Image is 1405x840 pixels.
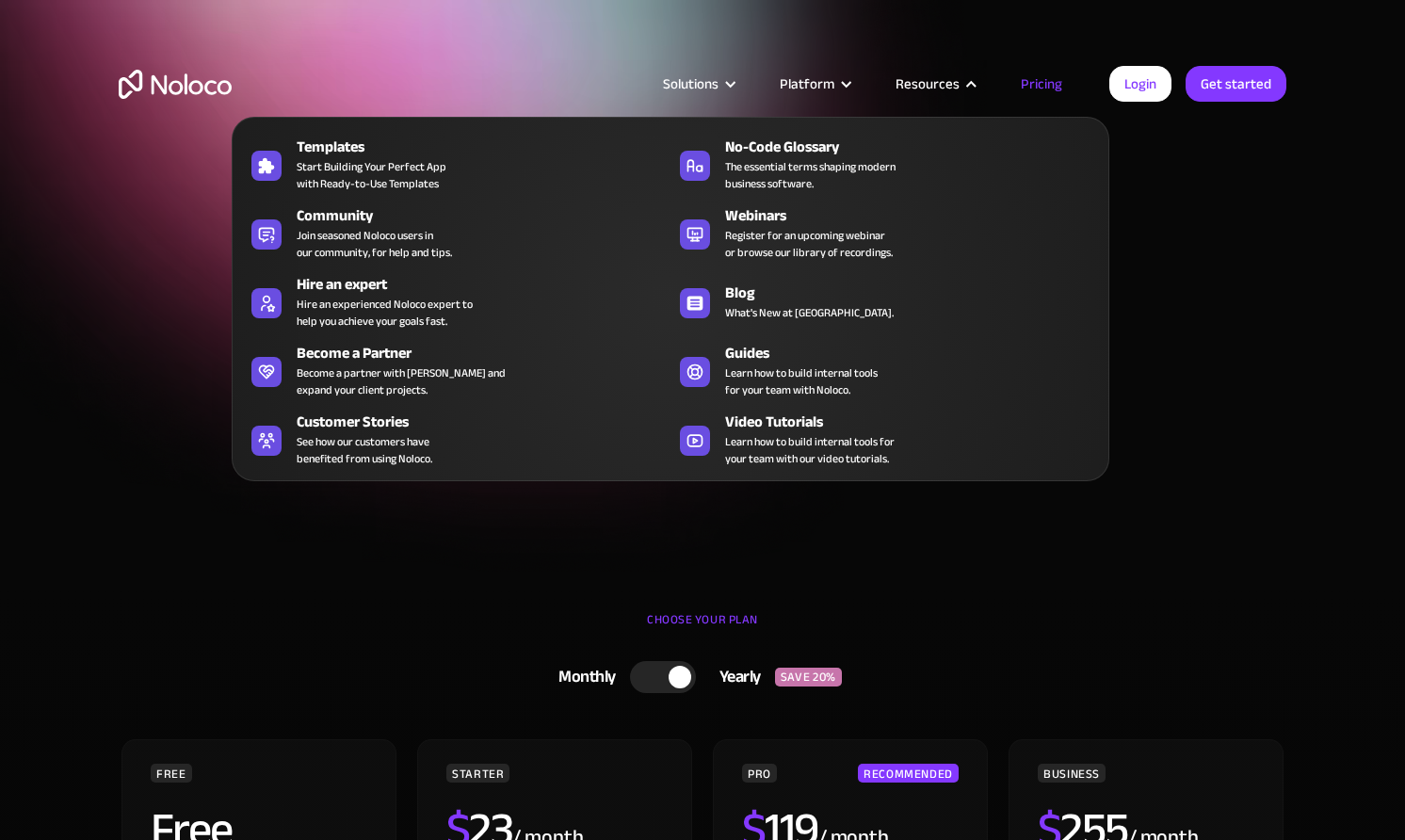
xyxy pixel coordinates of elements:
div: No-Code Glossary [725,136,1107,158]
div: Become a partner with [PERSON_NAME] and expand your client projects. [297,364,506,398]
a: Video TutorialsLearn how to build internal tools foryour team with our video tutorials. [670,407,1099,471]
div: Hire an expert [297,273,679,296]
nav: Resources [232,90,1109,481]
a: Pricing [997,72,1086,96]
div: PRO [742,764,777,783]
span: Learn how to build internal tools for your team with our video tutorials. [725,433,895,467]
span: See how our customers have benefited from using Noloco. [297,433,432,467]
div: Video Tutorials [725,411,1107,433]
div: STARTER [446,764,509,783]
a: WebinarsRegister for an upcoming webinaror browse our library of recordings. [670,201,1099,265]
span: Register for an upcoming webinar or browse our library of recordings. [725,227,893,261]
a: Become a PartnerBecome a partner with [PERSON_NAME] andexpand your client projects. [242,338,670,402]
div: Webinars [725,204,1107,227]
h1: Flexible Pricing Designed for Business [119,160,1286,273]
h2: Grow your business at any stage with tiered pricing plans that fit your needs. [119,292,1286,348]
a: BlogWhat's New at [GEOGRAPHIC_DATA]. [670,269,1099,333]
a: TemplatesStart Building Your Perfect Appwith Ready-to-Use Templates [242,132,670,196]
span: Join seasoned Noloco users in our community, for help and tips. [297,227,452,261]
div: Monthly [535,663,630,691]
a: Get started [1186,66,1286,102]
div: Hire an experienced Noloco expert to help you achieve your goals fast. [297,296,473,330]
span: Start Building Your Perfect App with Ready-to-Use Templates [297,158,446,192]
div: Become a Partner [297,342,679,364]
div: RECOMMENDED [858,764,959,783]
div: Resources [896,72,960,96]
a: home [119,70,232,99]
div: FREE [151,764,192,783]
span: The essential terms shaping modern business software. [725,158,896,192]
div: Platform [756,72,872,96]
div: Yearly [696,663,775,691]
div: Customer Stories [297,411,679,433]
div: SAVE 20% [775,668,842,687]
a: CommunityJoin seasoned Noloco users inour community, for help and tips. [242,201,670,265]
div: Solutions [639,72,756,96]
div: BUSINESS [1038,764,1106,783]
div: Community [297,204,679,227]
div: Templates [297,136,679,158]
a: Customer StoriesSee how our customers havebenefited from using Noloco. [242,407,670,471]
a: Hire an expertHire an experienced Noloco expert tohelp you achieve your goals fast. [242,269,670,333]
a: No-Code GlossaryThe essential terms shaping modernbusiness software. [670,132,1099,196]
div: CHOOSE YOUR PLAN [119,606,1286,653]
a: GuidesLearn how to build internal toolsfor your team with Noloco. [670,338,1099,402]
div: Platform [780,72,834,96]
span: Learn how to build internal tools for your team with Noloco. [725,364,878,398]
div: Solutions [663,72,719,96]
div: Guides [725,342,1107,364]
span: What's New at [GEOGRAPHIC_DATA]. [725,304,894,321]
div: Blog [725,282,1107,304]
div: Resources [872,72,997,96]
a: Login [1109,66,1171,102]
